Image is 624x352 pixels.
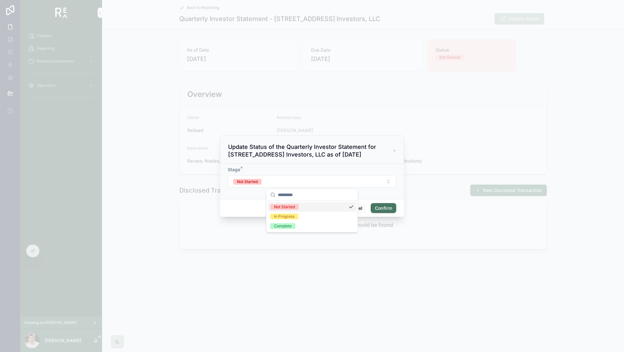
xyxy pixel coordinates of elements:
[228,175,396,187] button: Select Button
[274,214,294,219] div: In Progress
[266,201,358,232] div: Suggestions
[371,203,396,213] button: Confirm
[274,223,292,229] div: Complete
[228,167,240,172] span: Stage
[237,179,258,185] div: Not Started
[274,204,295,210] div: Not Started
[228,143,393,158] h3: Update Status of the Quarterly Investor Statement for [STREET_ADDRESS] Investors, LLC as of [DATE]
